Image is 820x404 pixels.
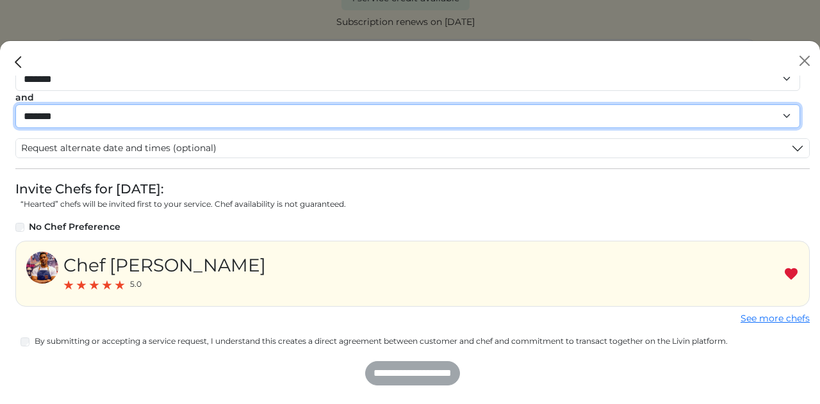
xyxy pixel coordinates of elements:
[35,335,810,347] label: By submitting or accepting a service request, I understand this creates a direct agreement betwee...
[76,280,86,290] img: red_star-5cc96fd108c5e382175c3007810bf15d673b234409b64feca3859e161d9d1ec7.svg
[29,220,120,234] label: No Chef Preference
[741,312,810,324] a: See more chefs
[783,266,799,282] img: Remove Favorite chef
[15,179,810,198] div: Invite Chefs for [DATE]:
[63,252,266,279] div: Chef [PERSON_NAME]
[16,139,809,158] button: Request alternate date and times (optional)
[26,252,266,295] a: Chef [PERSON_NAME] 5.0
[130,279,142,290] span: 5.0
[89,280,99,290] img: red_star-5cc96fd108c5e382175c3007810bf15d673b234409b64feca3859e161d9d1ec7.svg
[10,53,27,69] a: Close
[10,54,27,70] img: back_caret-0738dc900bf9763b5e5a40894073b948e17d9601fd527fca9689b06ce300169f.svg
[794,51,815,71] button: Close
[63,280,74,290] img: red_star-5cc96fd108c5e382175c3007810bf15d673b234409b64feca3859e161d9d1ec7.svg
[15,91,34,104] label: and
[21,141,217,155] span: Request alternate date and times (optional)
[102,280,112,290] img: red_star-5cc96fd108c5e382175c3007810bf15d673b234409b64feca3859e161d9d1ec7.svg
[115,280,125,290] img: red_star-5cc96fd108c5e382175c3007810bf15d673b234409b64feca3859e161d9d1ec7.svg
[20,198,810,210] p: “Hearted” chefs will be invited first to your service. Chef availability is not guaranteed.
[26,252,58,284] img: a09e5bf7981c309b4c08df4bb44c4a4f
